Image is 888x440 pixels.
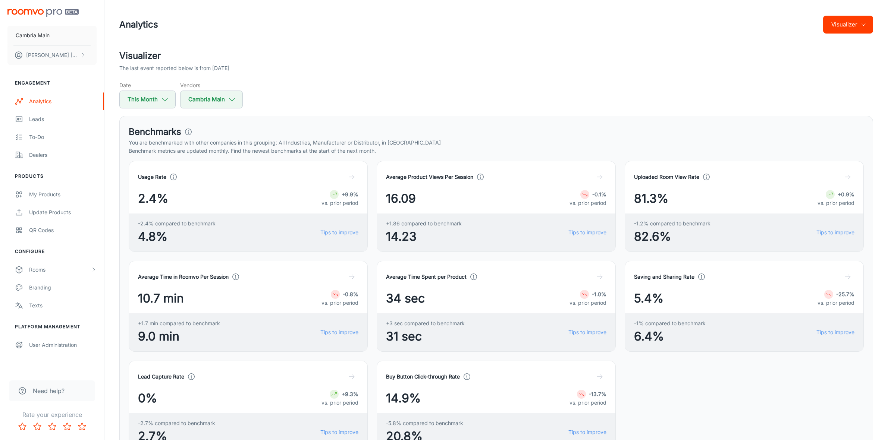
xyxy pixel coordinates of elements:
[634,273,694,281] h4: Saving and Sharing Rate
[29,266,91,274] div: Rooms
[138,373,184,381] h4: Lead Capture Rate
[634,190,668,208] span: 81.3%
[386,327,465,345] span: 31 sec
[16,31,50,39] p: Cambria Main
[634,228,710,246] span: 82.6%
[386,173,473,181] h4: Average Product Views Per Session
[386,319,465,327] span: +3 sec compared to benchmark
[321,199,358,207] p: vs. prior period
[119,64,229,72] p: The last event reported below is from [DATE]
[386,219,462,228] span: +1.86 compared to benchmark
[29,133,97,141] div: To-do
[634,327,706,345] span: 6.4%
[569,399,606,407] p: vs. prior period
[29,284,97,292] div: Branding
[75,419,90,434] button: Rate 5 star
[386,289,425,307] span: 34 sec
[119,91,176,108] button: This Month
[180,91,243,108] button: Cambria Main
[386,419,463,427] span: -5.8% compared to benchmark
[29,301,97,310] div: Texts
[386,273,467,281] h4: Average Time Spent per Product
[838,191,854,197] strong: +0.9%
[138,389,157,407] span: 0%
[29,341,97,349] div: User Administration
[634,289,663,307] span: 5.4%
[386,373,460,381] h4: Buy Button Click-through Rate
[60,419,75,434] button: Rate 4 star
[568,228,606,237] a: Tips to improve
[138,289,184,307] span: 10.7 min
[816,328,854,336] a: Tips to improve
[321,399,358,407] p: vs. prior period
[29,208,97,216] div: Update Products
[26,51,79,59] p: [PERSON_NAME] [PERSON_NAME]
[138,173,166,181] h4: Usage Rate
[29,115,97,123] div: Leads
[30,419,45,434] button: Rate 2 star
[836,291,854,297] strong: -25.7%
[180,81,243,89] h5: Vendors
[386,228,462,246] span: 14.23
[29,226,97,234] div: QR Codes
[589,391,606,397] strong: -13.7%
[15,419,30,434] button: Rate 1 star
[569,299,606,307] p: vs. prior period
[29,190,97,199] div: My Products
[569,199,606,207] p: vs. prior period
[7,26,97,45] button: Cambria Main
[33,386,65,395] span: Need help?
[6,410,98,419] p: Rate your experience
[818,199,854,207] p: vs. prior period
[29,151,97,159] div: Dealers
[320,428,358,436] a: Tips to improve
[129,139,864,147] p: You are benchmarked with other companies in this grouping: All Industries, Manufacturer or Distri...
[129,125,181,139] h3: Benchmarks
[320,228,358,237] a: Tips to improve
[823,16,873,34] button: Visualizer
[45,419,60,434] button: Rate 3 star
[138,419,215,427] span: -2.7% compared to benchmark
[119,49,873,63] h2: Visualizer
[320,328,358,336] a: Tips to improve
[343,291,358,297] strong: -0.8%
[7,45,97,65] button: [PERSON_NAME] [PERSON_NAME]
[342,191,358,197] strong: +9.9%
[818,299,854,307] p: vs. prior period
[592,291,606,297] strong: -1.0%
[29,97,97,105] div: Analytics
[119,81,176,89] h5: Date
[138,273,229,281] h4: Average Time in Roomvo Per Session
[138,319,220,327] span: +1.7 min compared to benchmark
[592,191,606,197] strong: -0.1%
[816,228,854,237] a: Tips to improve
[342,391,358,397] strong: +9.3%
[634,319,706,327] span: -1% compared to benchmark
[119,18,158,31] h1: Analytics
[138,327,220,345] span: 9.0 min
[138,190,168,208] span: 2.4%
[568,428,606,436] a: Tips to improve
[386,190,416,208] span: 16.09
[138,228,216,246] span: 4.8%
[634,219,710,228] span: -1.2% compared to benchmark
[321,299,358,307] p: vs. prior period
[138,219,216,228] span: -2.4% compared to benchmark
[634,173,699,181] h4: Uploaded Room View Rate
[7,9,79,17] img: Roomvo PRO Beta
[129,147,864,155] p: Benchmark metrics are updated monthly. Find the newest benchmarks at the start of the next month.
[568,328,606,336] a: Tips to improve
[386,389,421,407] span: 14.9%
